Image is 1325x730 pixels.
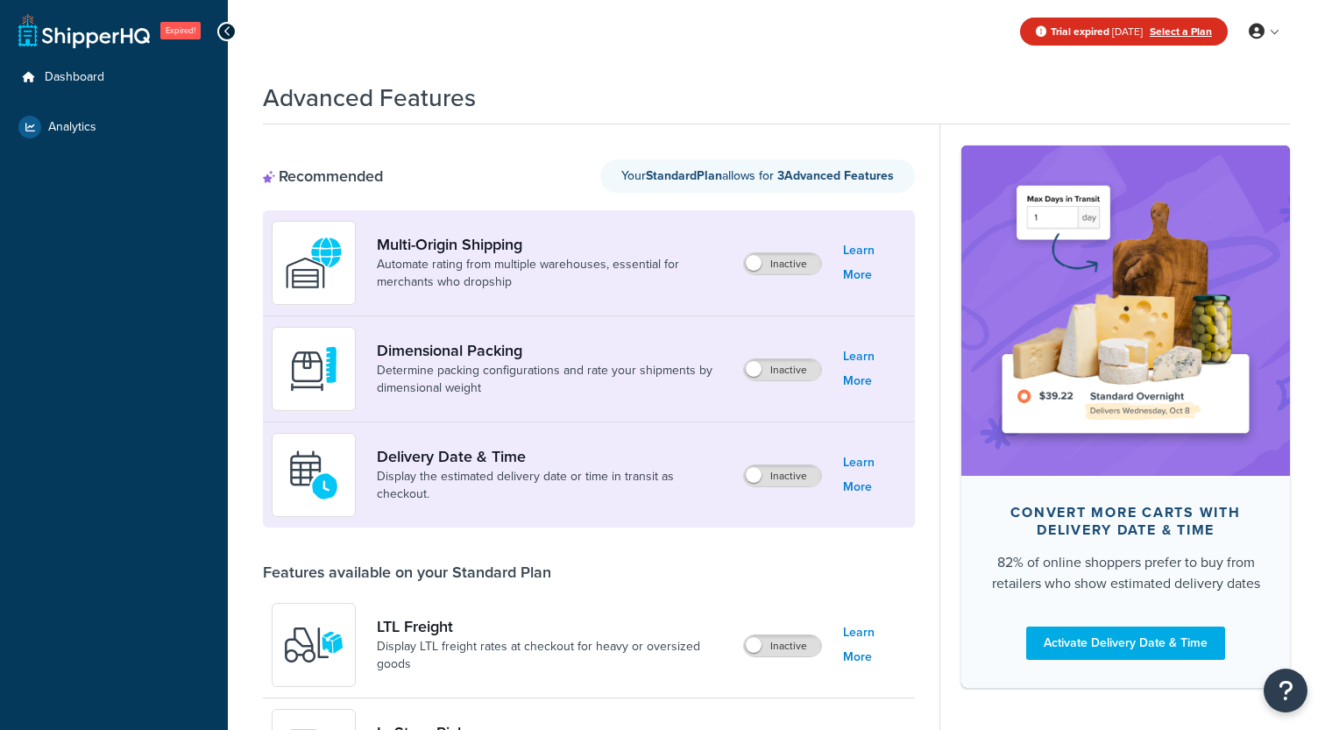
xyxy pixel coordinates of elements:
a: Display LTL freight rates at checkout for heavy or oversized goods [377,638,729,673]
a: Learn More [843,620,906,670]
label: Inactive [744,359,821,380]
h1: Advanced Features [263,81,476,115]
label: Inactive [744,635,821,656]
img: gfkeb5ejjkALwAAAABJRU5ErkJggg== [283,444,344,506]
a: Dimensional Packing [377,341,729,360]
span: Expired! [160,22,201,39]
a: Dashboard [13,61,215,94]
a: Activate Delivery Date & Time [1026,627,1225,660]
strong: 3 Advanced Feature s [777,167,894,185]
a: Learn More [843,344,906,393]
a: Automate rating from multiple warehouses, essential for merchants who dropship [377,256,729,291]
span: Your allows for [621,167,777,185]
img: y79ZsPf0fXUFUhFXDzUgf+ktZg5F2+ohG75+v3d2s1D9TjoU8PiyCIluIjV41seZevKCRuEjTPPOKHJsQcmKCXGdfprl3L4q7... [283,614,344,676]
div: Convert more carts with delivery date & time [989,504,1262,539]
a: Display the estimated delivery date or time in transit as checkout. [377,468,729,503]
a: Delivery Date & Time [377,447,729,466]
img: DTVBYsAAAAAASUVORK5CYII= [283,338,344,400]
img: WatD5o0RtDAAAAAElFTkSuQmCC [283,232,344,294]
a: Analytics [13,111,215,143]
label: Inactive [744,465,821,486]
span: Dashboard [45,70,104,85]
img: feature-image-ddt-36eae7f7280da8017bfb280eaccd9c446f90b1fe08728e4019434db127062ab4.png [988,172,1264,449]
a: Determine packing configurations and rate your shipments by dimensional weight [377,362,729,397]
label: Inactive [744,253,821,274]
span: Analytics [48,120,96,135]
a: Select a Plan [1150,24,1212,39]
div: Recommended [263,167,383,186]
a: LTL Freight [377,617,729,636]
a: Learn More [843,238,906,287]
div: 82% of online shoppers prefer to buy from retailers who show estimated delivery dates [989,552,1262,594]
button: Open Resource Center [1264,669,1307,712]
div: Features available on your Standard Plan [263,563,551,582]
a: Learn More [843,450,906,500]
strong: Standard Plan [646,167,722,185]
span: [DATE] [1051,24,1143,39]
a: Multi-Origin Shipping [377,235,729,254]
strong: Trial expired [1051,24,1109,39]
